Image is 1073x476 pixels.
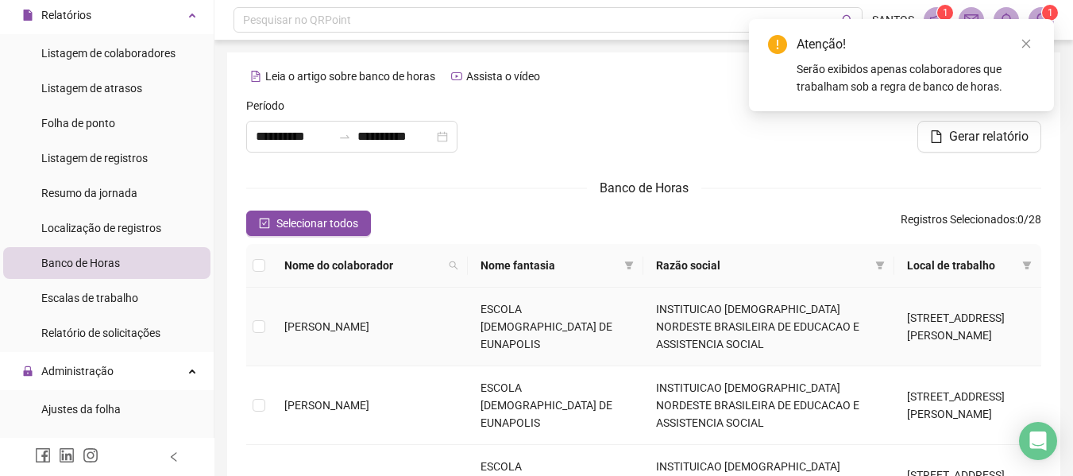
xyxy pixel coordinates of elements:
[656,257,868,274] span: Razão social
[446,253,461,277] span: search
[41,152,148,164] span: Listagem de registros
[1042,5,1058,21] sup: Atualize o seu contato no menu Meus Dados
[943,7,948,18] span: 1
[41,47,176,60] span: Listagem de colaboradores
[83,447,98,463] span: instagram
[1019,422,1057,460] div: Open Intercom Messenger
[449,261,458,270] span: search
[964,13,978,27] span: mail
[284,399,369,412] span: [PERSON_NAME]
[643,288,894,366] td: INSTITUICAO [DEMOGRAPHIC_DATA] NORDESTE BRASILEIRA DE EDUCACAO E ASSISTENCIA SOCIAL
[1019,253,1035,277] span: filter
[168,451,179,462] span: left
[937,5,953,21] sup: 1
[872,11,914,29] span: SANTOS
[929,13,944,27] span: notification
[59,447,75,463] span: linkedin
[41,117,115,130] span: Folha de ponto
[872,253,888,277] span: filter
[621,253,637,277] span: filter
[468,366,643,445] td: ESCOLA [DEMOGRAPHIC_DATA] DE EUNAPOLIS
[1021,38,1032,49] span: close
[41,292,138,304] span: Escalas de trabalho
[797,35,1035,54] div: Atenção!
[22,366,33,377] span: lock
[22,10,33,21] span: file
[930,130,943,143] span: file
[907,257,1016,274] span: Local de trabalho
[246,211,371,236] button: Selecionar todos
[600,180,689,195] span: Banco de Horas
[875,261,885,270] span: filter
[999,13,1013,27] span: bell
[41,9,91,21] span: Relatórios
[41,327,160,339] span: Relatório de solicitações
[41,403,121,416] span: Ajustes da folha
[1029,8,1053,32] img: 93950
[250,71,261,82] span: file-text
[41,187,137,199] span: Resumo da jornada
[246,97,284,114] span: Período
[643,366,894,445] td: INSTITUICAO [DEMOGRAPHIC_DATA] NORDESTE BRASILEIRA DE EDUCACAO E ASSISTENCIA SOCIAL
[481,257,618,274] span: Nome fantasia
[284,320,369,333] span: [PERSON_NAME]
[265,70,435,83] span: Leia o artigo sobre banco de horas
[338,130,351,143] span: to
[466,70,540,83] span: Assista o vídeo
[468,288,643,366] td: ESCOLA [DEMOGRAPHIC_DATA] DE EUNAPOLIS
[35,447,51,463] span: facebook
[338,130,351,143] span: swap-right
[1017,35,1035,52] a: Close
[624,261,634,270] span: filter
[1022,261,1032,270] span: filter
[917,121,1041,153] button: Gerar relatório
[1048,7,1053,18] span: 1
[842,14,854,26] span: search
[284,257,442,274] span: Nome do colaborador
[41,82,142,95] span: Listagem de atrasos
[259,218,270,229] span: check-square
[41,365,114,377] span: Administração
[451,71,462,82] span: youtube
[797,60,1035,95] div: Serão exibidos apenas colaboradores que trabalham sob a regra de banco de horas.
[894,366,1041,445] td: [STREET_ADDRESS][PERSON_NAME]
[949,127,1029,146] span: Gerar relatório
[41,257,120,269] span: Banco de Horas
[768,35,787,54] span: exclamation-circle
[894,288,1041,366] td: [STREET_ADDRESS][PERSON_NAME]
[901,213,1015,226] span: Registros Selecionados
[41,222,161,234] span: Localização de registros
[901,211,1041,236] span: : 0 / 28
[276,215,358,232] span: Selecionar todos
